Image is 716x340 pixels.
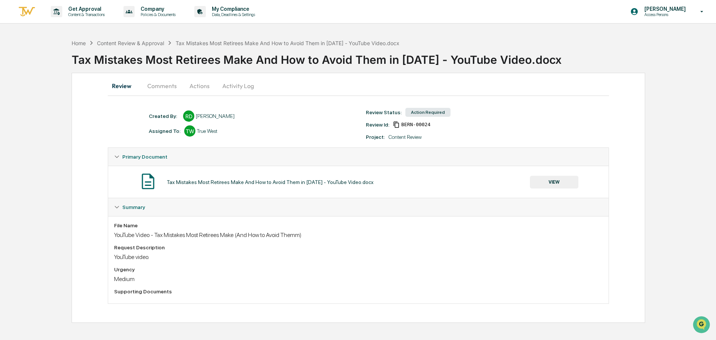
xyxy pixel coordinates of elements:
[127,59,136,68] button: Start new chat
[401,122,430,128] span: 291a0c8f-4cb3-4593-9625-2a56deeae587
[184,125,195,137] div: TW
[114,288,603,294] div: Supporting Documents
[51,150,95,163] a: 🗄️Attestations
[97,40,164,46] div: Content Review & Approval
[122,204,145,210] span: Summary
[197,128,217,134] div: True West
[66,102,81,107] span: [DATE]
[638,12,690,17] p: Access Persons
[72,40,86,46] div: Home
[7,115,19,127] img: Dave Feldman
[206,12,259,17] p: Data, Deadlines & Settings
[4,164,50,177] a: 🔎Data Lookup
[62,122,65,128] span: •
[114,222,603,228] div: File Name
[183,110,194,122] div: RD
[116,81,136,90] button: See all
[176,40,399,46] div: Tax Mistakes Most Retirees Make And How to Avoid Them in [DATE] - YouTube Video.docx
[15,167,47,174] span: Data Lookup
[216,77,260,95] button: Activity Log
[530,176,578,188] button: VIEW
[34,65,103,71] div: We're available if you need us!
[366,109,402,115] div: Review Status:
[167,179,374,185] div: Tax Mistakes Most Retirees Make And How to Avoid Them in [DATE] - YouTube Video.docx
[15,102,21,108] img: 1746055101610-c473b297-6a78-478c-a979-82029cc54cd1
[135,12,179,17] p: Policies & Documents
[72,47,716,66] div: Tax Mistakes Most Retirees Make And How to Avoid Them in [DATE] - YouTube Video.docx
[206,6,259,12] p: My Compliance
[108,216,609,303] div: Summary
[62,102,65,107] span: •
[366,122,389,128] div: Review Id:
[7,153,13,159] div: 🖐️
[135,6,179,12] p: Company
[122,154,167,160] span: Primary Document
[139,172,157,191] img: Document Icon
[149,128,180,134] div: Assigned To:
[54,153,60,159] div: 🗄️
[34,57,122,65] div: Start new chat
[108,198,609,216] div: Summary
[15,153,48,160] span: Preclearance
[18,6,36,18] img: logo
[108,77,609,95] div: secondary tabs example
[114,275,603,283] div: Medium
[62,6,109,12] p: Get Approval
[108,148,609,166] div: Primary Document
[183,77,216,95] button: Actions
[389,134,422,140] div: Content Review
[692,315,712,336] iframe: Open customer support
[53,185,90,191] a: Powered byPylon
[114,231,603,238] div: YouTube Video - Tax Mistakes Most Retirees Make (And How to Avoid Themm)
[141,77,183,95] button: Comments
[405,108,450,117] div: Action Required
[114,253,603,261] div: YouTube video.
[108,166,609,198] div: Primary Document
[7,57,21,71] img: 1746055101610-c473b297-6a78-478c-a979-82029cc54cd1
[7,16,136,28] p: How can we help?
[62,153,92,160] span: Attestations
[16,57,29,71] img: 4531339965365_218c74b014194aa58b9b_72.jpg
[4,150,51,163] a: 🖐️Preclearance
[23,102,60,107] span: [PERSON_NAME]
[638,6,690,12] p: [PERSON_NAME]
[66,122,81,128] span: [DATE]
[108,77,141,95] button: Review
[23,122,60,128] span: [PERSON_NAME]
[196,113,235,119] div: [PERSON_NAME]
[149,113,179,119] div: Created By: ‎ ‎
[366,134,385,140] div: Project:
[7,94,19,106] img: Dave Feldman
[114,244,603,250] div: Request Description
[7,83,50,89] div: Past conversations
[62,12,109,17] p: Content & Transactions
[74,185,90,191] span: Pylon
[114,266,603,272] div: Urgency
[7,168,13,174] div: 🔎
[15,122,21,128] img: 1746055101610-c473b297-6a78-478c-a979-82029cc54cd1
